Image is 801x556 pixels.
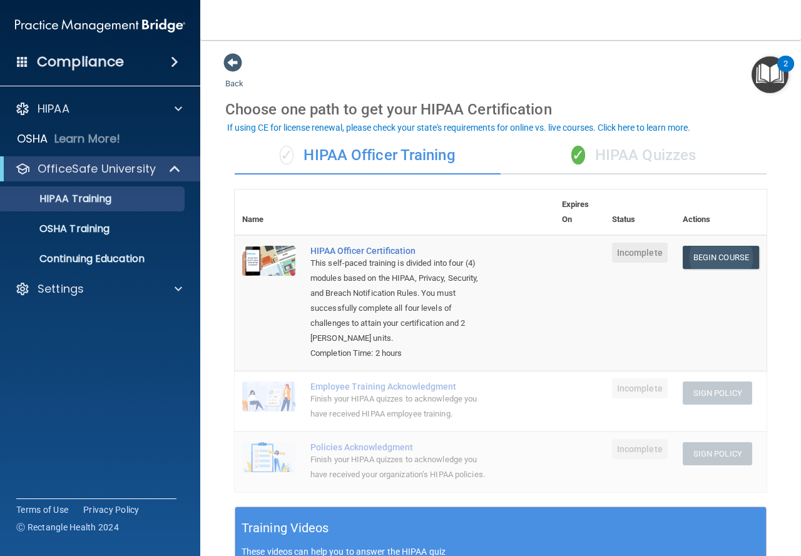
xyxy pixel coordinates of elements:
[235,190,303,235] th: Name
[310,346,492,361] div: Completion Time: 2 hours
[752,56,788,93] button: Open Resource Center, 2 new notifications
[225,64,243,88] a: Back
[612,243,668,263] span: Incomplete
[310,382,492,392] div: Employee Training Acknowledgment
[225,91,776,128] div: Choose one path to get your HIPAA Certification
[15,101,182,116] a: HIPAA
[15,161,181,176] a: OfficeSafe University
[54,131,121,146] p: Learn More!
[37,53,124,71] h4: Compliance
[242,517,329,539] h5: Training Videos
[501,137,767,174] div: HIPAA Quizzes
[38,101,69,116] p: HIPAA
[235,137,501,174] div: HIPAA Officer Training
[83,503,140,516] a: Privacy Policy
[783,64,788,80] div: 2
[683,382,752,405] button: Sign Policy
[8,223,110,235] p: OSHA Training
[310,246,492,256] a: HIPAA Officer Certification
[17,131,48,146] p: OSHA
[16,521,119,533] span: Ⓒ Rectangle Health 2024
[16,503,68,516] a: Terms of Use
[280,146,293,164] span: ✓
[8,253,179,265] p: Continuing Education
[38,281,84,296] p: Settings
[683,246,759,269] a: Begin Course
[675,190,767,235] th: Actions
[38,161,156,176] p: OfficeSafe University
[612,378,668,398] span: Incomplete
[310,392,492,422] div: Finish your HIPAA quizzes to acknowledge you have received HIPAA employee training.
[310,256,492,346] div: This self-paced training is divided into four (4) modules based on the HIPAA, Privacy, Security, ...
[554,190,605,235] th: Expires On
[310,442,492,452] div: Policies Acknowledgment
[225,121,692,134] button: If using CE for license renewal, please check your state's requirements for online vs. live cours...
[612,439,668,459] span: Incomplete
[571,146,585,164] span: ✓
[683,442,752,465] button: Sign Policy
[605,190,675,235] th: Status
[227,123,690,132] div: If using CE for license renewal, please check your state's requirements for online vs. live cours...
[310,452,492,482] div: Finish your HIPAA quizzes to acknowledge you have received your organization’s HIPAA policies.
[8,193,111,205] p: HIPAA Training
[15,13,185,38] img: PMB logo
[15,281,182,296] a: Settings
